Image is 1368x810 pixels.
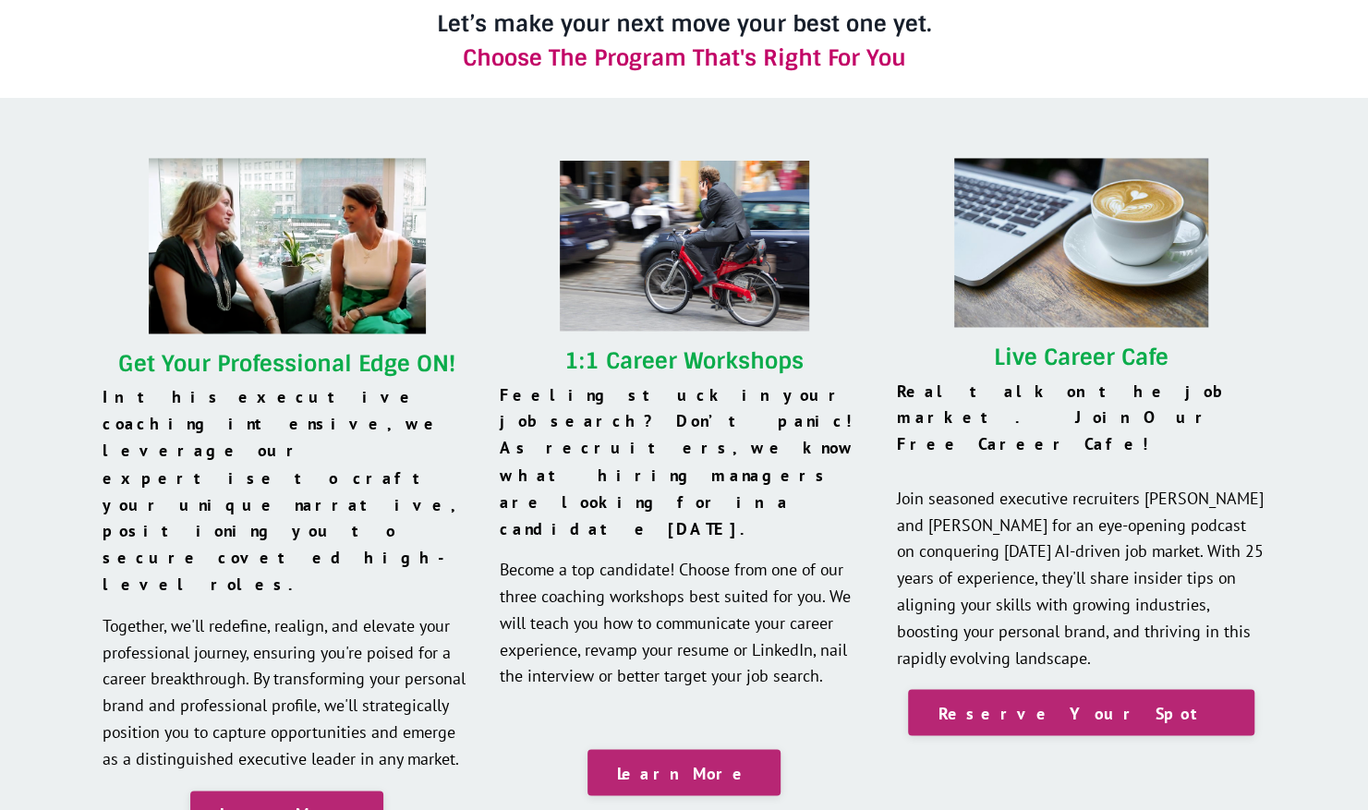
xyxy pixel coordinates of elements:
[500,384,863,538] strong: Feeling stuck in your job search? Don’t panic! As recruiters, we know what hiring managers are lo...
[897,381,1221,455] span: Real talk on the job market. Join Our Free Career Cafe!
[897,379,1266,671] p: Join seasoned executive recruiters [PERSON_NAME] and [PERSON_NAME] for an eye-opening podcast on ...
[103,386,458,594] span: In this executive coaching intensive, we leverage our expertise to craft your unique narrative, p...
[908,689,1253,735] a: Reserve Your Spot
[500,556,869,689] p: Become a top candidate! Choose from one of our three coaching workshops best suited for you. We w...
[118,349,455,378] a: Get Your Professional Edge ON!
[994,343,1168,371] a: Live Career Cafe
[564,346,804,375] a: 1:1 Career Workshops
[437,9,932,38] strong: Let’s make your next move your best one yet.
[587,749,781,795] a: Learn More
[463,43,906,72] strong: Choose The Program That's Right For You
[103,614,466,768] span: Together, we'll redefine, realign, and elevate your professional journey, ensuring you're poised ...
